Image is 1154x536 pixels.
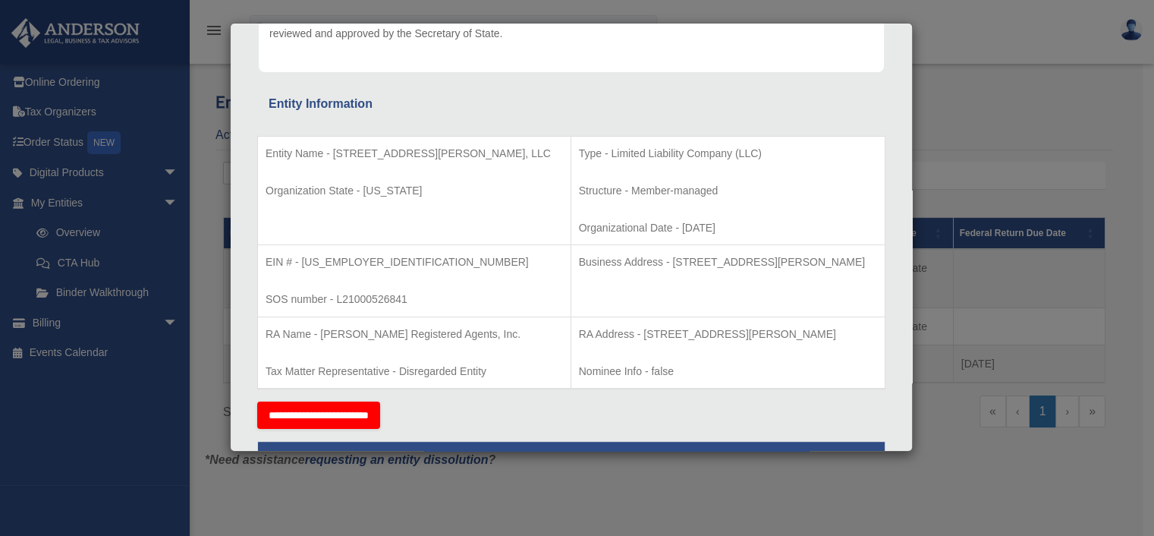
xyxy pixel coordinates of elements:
p: Type - Limited Liability Company (LLC) [579,144,877,163]
p: RA Name - [PERSON_NAME] Registered Agents, Inc. [266,325,563,344]
p: Nominee Info - false [579,362,877,381]
p: SOS number - L21000526841 [266,290,563,309]
th: Tax Information [258,442,885,479]
p: EIN # - [US_EMPLOYER_IDENTIFICATION_NUMBER] [266,253,563,272]
p: Organizational Date - [DATE] [579,219,877,238]
p: The Articles have been submitted to the Secretary of State. The Articles will be returned after t... [269,5,873,43]
p: Structure - Member-managed [579,181,877,200]
p: Entity Name - [STREET_ADDRESS][PERSON_NAME], LLC [266,144,563,163]
p: Organization State - [US_STATE] [266,181,563,200]
p: Business Address - [STREET_ADDRESS][PERSON_NAME] [579,253,877,272]
p: RA Address - [STREET_ADDRESS][PERSON_NAME] [579,325,877,344]
p: Tax Matter Representative - Disregarded Entity [266,362,563,381]
div: Entity Information [269,93,874,115]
